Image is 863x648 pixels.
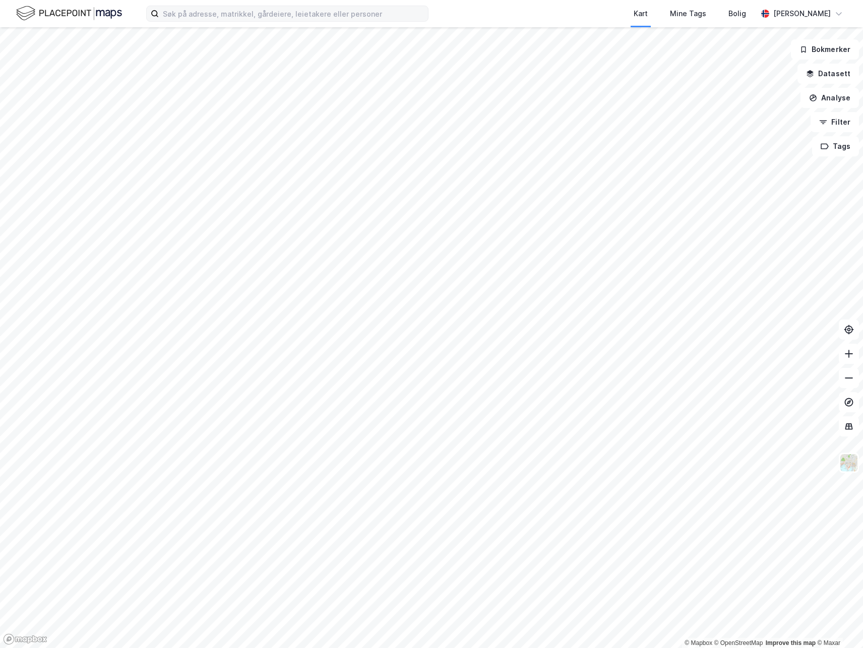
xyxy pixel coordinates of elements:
[813,600,863,648] div: Kontrollprogram for chat
[766,639,816,646] a: Improve this map
[670,8,706,20] div: Mine Tags
[839,453,858,472] img: Z
[800,88,859,108] button: Analyse
[791,39,859,60] button: Bokmerker
[728,8,746,20] div: Bolig
[16,5,122,22] img: logo.f888ab2527a4732fd821a326f86c7f29.svg
[714,639,763,646] a: OpenStreetMap
[685,639,712,646] a: Mapbox
[3,633,47,645] a: Mapbox homepage
[634,8,648,20] div: Kart
[773,8,831,20] div: [PERSON_NAME]
[811,112,859,132] button: Filter
[797,64,859,84] button: Datasett
[813,600,863,648] iframe: Chat Widget
[159,6,428,21] input: Søk på adresse, matrikkel, gårdeiere, leietakere eller personer
[812,136,859,156] button: Tags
